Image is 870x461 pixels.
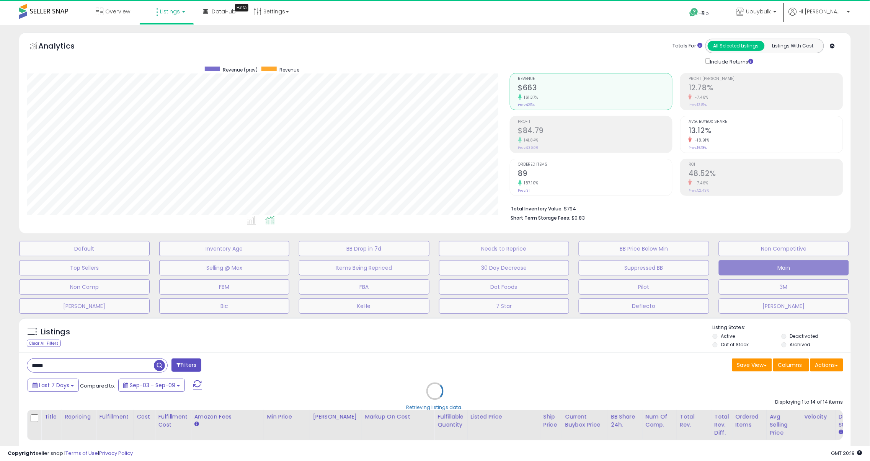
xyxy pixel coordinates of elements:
h2: 48.52% [689,169,843,179]
button: Selling @ Max [159,260,290,275]
small: 187.10% [522,180,539,186]
button: Top Sellers [19,260,150,275]
span: Help [699,10,709,16]
div: Include Returns [700,57,763,65]
button: Suppressed BB [579,260,709,275]
small: Prev: 16.18% [689,145,707,150]
div: seller snap | | [8,450,133,457]
p: Active [37,10,52,17]
button: FBM [159,279,290,295]
span: $0.83 [572,214,585,222]
button: Listings With Cost [764,41,821,51]
div: joined the conversation [52,124,111,130]
button: Gif picker [24,251,30,257]
button: [PERSON_NAME] [19,298,150,314]
img: Profile image for PJ [42,123,49,131]
b: [EMAIL_ADDRESS][DOMAIN_NAME] [12,97,72,111]
button: Default [19,241,150,256]
button: [PERSON_NAME] [719,298,849,314]
div: Tooltip anchor [235,4,248,11]
small: -7.46% [692,94,708,100]
small: -7.46% [692,180,708,186]
img: Profile image for PJ [22,4,34,16]
div: The team will get back to you on this. Our usual reply time is a few minutes. You'll get replies ... [12,74,119,111]
button: Items Being Repriced [299,260,429,275]
b: Total Inventory Value: [511,205,563,212]
a: Hi [PERSON_NAME] [789,8,850,25]
button: Dot Foods [439,279,570,295]
span: Avg. Buybox Share [689,120,843,124]
h1: PJ [37,4,43,10]
small: Prev: 13.81% [689,103,707,107]
h2: $84.79 [518,126,672,137]
small: Prev: 52.43% [689,188,709,193]
div: PJ says… [6,191,147,281]
button: KeHe [299,298,429,314]
button: Non Comp [19,279,150,295]
h5: Analytics [38,41,90,53]
h2: 12.78% [689,83,843,94]
span: Profit [518,120,672,124]
div: PJ says… [6,122,147,140]
button: Upload attachment [36,251,42,257]
b: Short Term Storage Fees: [511,215,571,221]
span: Overview [105,8,130,15]
div: Totals For [673,42,703,50]
button: 7 Star [439,298,570,314]
button: Home [120,3,134,18]
div: Hi [PERSON_NAME], just following up on this. [12,195,119,210]
span: Ordered Items [518,163,672,167]
li: $794 [511,204,837,213]
div: Close [134,3,148,17]
span: Revenue (prev) [223,67,258,73]
button: Non Competitive [719,241,849,256]
small: Prev: $35.06 [518,145,539,150]
button: Main [719,260,849,275]
i: Get Help [689,8,699,17]
span: DataHub [212,8,236,15]
span: Revenue [279,67,299,73]
a: Help [684,2,724,25]
small: -18.91% [692,137,710,143]
strong: Copyright [8,450,36,457]
div: Hi [PERSON_NAME], thank you for reaching out.I'm trying to check this with the team. We'll get ba... [6,140,126,190]
button: 3M [719,279,849,295]
button: Start recording [49,251,55,257]
button: Bic [159,298,290,314]
div: Hi [PERSON_NAME], thank you for reaching out. [12,144,119,159]
div: The team will get back to you on this. Our usual reply time is a few minutes.You'll get replies h... [6,69,126,116]
button: Inventory Age [159,241,290,256]
div: Hi [PERSON_NAME], just following up on this.I don’t have the answer to your question at the momen... [6,191,126,264]
button: Pilot [579,279,709,295]
small: Prev: $254 [518,103,535,107]
h2: $663 [518,83,672,94]
button: All Selected Listings [708,41,765,51]
button: Deflecto [579,298,709,314]
textarea: Message… [7,235,147,248]
small: 161.37% [522,94,539,100]
span: Hi [PERSON_NAME] [799,8,845,15]
div: I'm trying to check this with the team. We'll get back to you shortly with an update. [12,163,119,186]
button: BB Drop in 7d [299,241,429,256]
div: I don’t have the answer to your question at the moment. We’ll need to check with our tech team to... [12,214,119,259]
button: 30 Day Decrease [439,260,570,275]
button: Send a message… [131,248,144,260]
div: Support says… [6,69,147,122]
span: Ubuybulk [746,8,771,15]
span: Listings [160,8,180,15]
small: Prev: 31 [518,188,530,193]
button: BB Price Below Min [579,241,709,256]
span: Revenue [518,77,672,81]
div: Retrieving listings data.. [406,404,464,411]
button: go back [5,3,20,18]
button: Needs to Reprice [439,241,570,256]
button: FBA [299,279,429,295]
button: Emoji picker [12,251,18,257]
b: PJ [52,124,57,130]
span: Profit [PERSON_NAME] [689,77,843,81]
small: 141.84% [522,137,539,143]
span: ROI [689,163,843,167]
div: PJ says… [6,140,147,191]
h2: 13.12% [689,126,843,137]
h2: 89 [518,169,672,179]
